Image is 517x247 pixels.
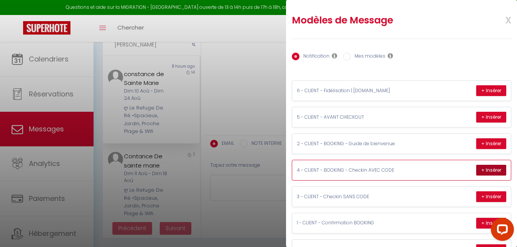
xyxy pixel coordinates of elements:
[297,114,412,121] p: 5 - CLIENT - AVANT CHECKOUT
[487,10,511,28] span: x
[297,87,412,94] p: 6 - CLIENT - Fidélisation | [DOMAIN_NAME]
[476,191,506,202] button: + Insérer
[476,138,506,149] button: + Insérer
[351,53,385,61] label: Mes modèles
[332,53,337,59] i: Les notifications sont visibles par toi et ton équipe
[297,140,412,148] p: 2 - CLIENT - BOOKING - Guide de bienvenue
[485,215,517,247] iframe: LiveChat chat widget
[388,53,393,59] i: Les modèles généraux sont visibles par vous et votre équipe
[476,85,506,96] button: + Insérer
[476,218,506,229] button: + Insérer
[476,112,506,123] button: + Insérer
[297,167,412,174] p: 4 - CLIENT - BOOKING - Checkin AVEC CODE
[292,14,471,27] h2: Modèles de Message
[297,193,412,201] p: 3 - CLIENT - Checkin SANS CODE
[299,53,330,61] label: Notification
[476,165,506,176] button: + Insérer
[297,219,412,227] p: 1 - CLIENT - Confirmation BOOKING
